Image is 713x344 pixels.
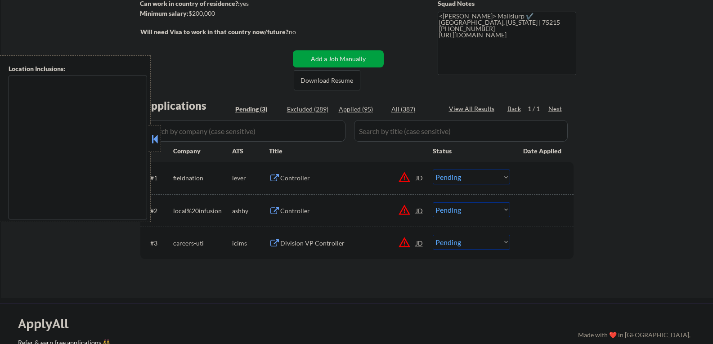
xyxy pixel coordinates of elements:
[391,105,436,114] div: All (387)
[232,174,269,183] div: lever
[507,104,522,113] div: Back
[269,147,424,156] div: Title
[140,9,188,17] strong: Minimum salary:
[173,206,232,215] div: local%20infusion
[339,105,384,114] div: Applied (95)
[235,105,280,114] div: Pending (3)
[173,147,232,156] div: Company
[143,100,232,111] div: Applications
[398,171,411,183] button: warning_amber
[398,204,411,216] button: warning_amber
[173,174,232,183] div: fieldnation
[150,239,166,248] div: #3
[449,104,497,113] div: View All Results
[280,174,416,183] div: Controller
[415,235,424,251] div: JD
[293,50,384,67] button: Add a Job Manually
[232,206,269,215] div: ashby
[232,239,269,248] div: icims
[9,64,147,73] div: Location Inclusions:
[173,239,232,248] div: careers-uti
[280,206,416,215] div: Controller
[354,120,568,142] input: Search by title (case sensitive)
[294,70,360,90] button: Download Resume
[523,147,563,156] div: Date Applied
[415,170,424,186] div: JD
[280,239,416,248] div: Division VP Controller
[398,236,411,249] button: warning_amber
[18,316,79,331] div: ApplyAll
[232,147,269,156] div: ATS
[289,27,314,36] div: no
[140,9,290,18] div: $200,000
[528,104,548,113] div: 1 / 1
[548,104,563,113] div: Next
[140,28,290,36] strong: Will need Visa to work in that country now/future?:
[143,120,345,142] input: Search by company (case sensitive)
[287,105,332,114] div: Excluded (289)
[433,143,510,159] div: Status
[415,202,424,219] div: JD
